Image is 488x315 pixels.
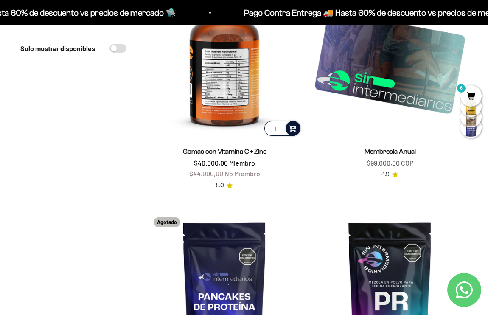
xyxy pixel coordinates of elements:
[183,148,266,155] a: Gomas con Vitamina C + Zinc
[194,159,228,167] span: $40.000,00
[381,170,390,179] span: 4.9
[456,83,466,93] mark: 6
[460,92,482,101] a: 6
[365,148,416,155] a: Membresía Anual
[216,181,224,190] span: 5.0
[216,181,233,190] a: 5.05.0 de 5.0 estrellas
[229,159,255,167] span: Miembro
[381,170,398,179] a: 4.94.9 de 5.0 estrellas
[367,157,413,169] sale-price: $99.000,00 COP
[224,169,260,177] span: No Miembro
[189,169,223,177] span: $44.000,00
[20,43,95,54] label: Solo mostrar disponibles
